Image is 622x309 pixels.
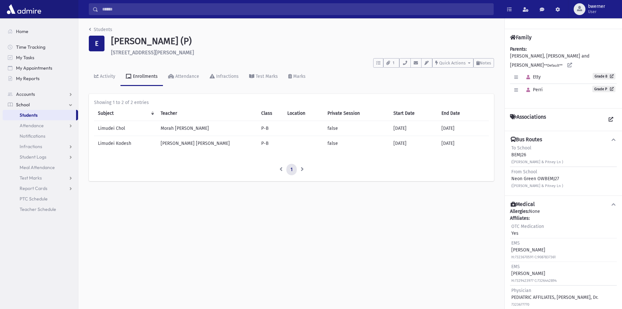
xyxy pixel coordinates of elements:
[324,121,390,136] td: false
[523,87,543,93] span: Perri
[286,164,297,176] a: 1
[3,173,78,183] a: Test Marks
[283,106,323,121] th: Location
[3,52,78,63] a: My Tasks
[20,164,55,170] span: Meal Attendance
[20,185,47,191] span: Report Cards
[120,68,163,86] a: Enrollments
[510,46,527,52] b: Parents:
[16,28,28,34] span: Home
[16,65,52,71] span: My Appointments
[89,68,120,86] a: Activity
[473,58,494,68] button: Notes
[3,141,78,152] a: Infractions
[3,73,78,84] a: My Reports
[94,99,489,106] div: Showing 1 to 2 of 2 entries
[438,136,489,151] td: [DATE]
[510,209,529,214] b: Allergies:
[20,175,42,181] span: Test Marks
[111,49,494,56] h6: [STREET_ADDRESS][PERSON_NAME]
[511,169,537,175] span: From School
[523,74,541,80] span: Etty
[511,264,520,269] span: EMS
[204,68,244,86] a: Infractions
[89,36,104,51] div: E
[511,223,544,237] div: Yes
[511,288,531,293] span: Physician
[20,206,56,212] span: Teacher Schedule
[3,152,78,162] a: Student Logs
[511,201,535,208] h4: Medical
[438,106,489,121] th: End Date
[157,136,257,151] td: [PERSON_NAME] [PERSON_NAME]
[588,9,605,14] span: User
[511,263,557,284] div: [PERSON_NAME]
[174,74,199,79] div: Attendance
[3,89,78,99] a: Accounts
[510,46,617,103] div: [PERSON_NAME], [PERSON_NAME] and [PERSON_NAME]
[511,255,556,259] small: H:7323670591 C:9087837361
[593,73,615,79] a: Grade 8
[157,106,257,121] th: Teacher
[3,99,78,110] a: School
[94,106,157,121] th: Subject
[3,204,78,215] a: Teacher Schedule
[157,121,257,136] td: Morah [PERSON_NAME]
[163,68,204,86] a: Attendance
[511,240,556,260] div: [PERSON_NAME]
[3,194,78,204] a: PTC Schedule
[20,112,38,118] span: Students
[292,74,306,79] div: Marks
[89,26,112,36] nav: breadcrumb
[111,36,494,47] h1: [PERSON_NAME] (P)
[94,136,157,151] td: Limudei Kodesh
[511,287,598,308] div: PEDIATRIC AFFILIATES, [PERSON_NAME], Dr.
[3,131,78,141] a: Notifications
[94,121,157,136] td: Limudei Chol
[283,68,311,86] a: Marks
[3,42,78,52] a: Time Tracking
[89,27,112,32] a: Students
[511,279,557,283] small: H:7329423977 C:7326442894
[3,120,78,131] a: Attendance
[257,136,283,151] td: P-B
[244,68,283,86] a: Test Marks
[438,121,489,136] td: [DATE]
[511,240,520,246] span: EMS
[588,4,605,9] span: bwerner
[16,102,30,108] span: School
[20,123,44,129] span: Attendance
[98,3,493,15] input: Search
[510,114,546,126] h4: Associations
[16,55,34,60] span: My Tasks
[3,162,78,173] a: Meal Attendance
[511,136,542,143] h4: Bus Routes
[3,63,78,73] a: My Appointments
[132,74,158,79] div: Enrollments
[510,136,617,143] button: Bus Routes
[20,144,42,149] span: Infractions
[511,145,531,151] span: To School
[257,121,283,136] td: P-B
[510,34,532,41] h4: Family
[257,106,283,121] th: Class
[20,133,45,139] span: Notifications
[510,201,617,208] button: Medical
[324,106,390,121] th: Private Session
[510,215,530,221] b: Affiliates:
[511,184,563,188] small: ([PERSON_NAME] & Pitney Ln )
[391,60,396,66] span: 1
[605,114,617,126] a: View all Associations
[3,110,76,120] a: Students
[480,60,491,65] span: Notes
[99,74,115,79] div: Activity
[592,86,615,92] a: Grade P
[16,76,40,81] span: My Reports
[3,26,78,37] a: Home
[510,208,617,309] div: None
[511,145,563,165] div: BEMJ26
[439,60,466,65] span: Quick Actions
[511,160,563,164] small: ([PERSON_NAME] & Pitney Ln )
[16,44,45,50] span: Time Tracking
[3,183,78,194] a: Report Cards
